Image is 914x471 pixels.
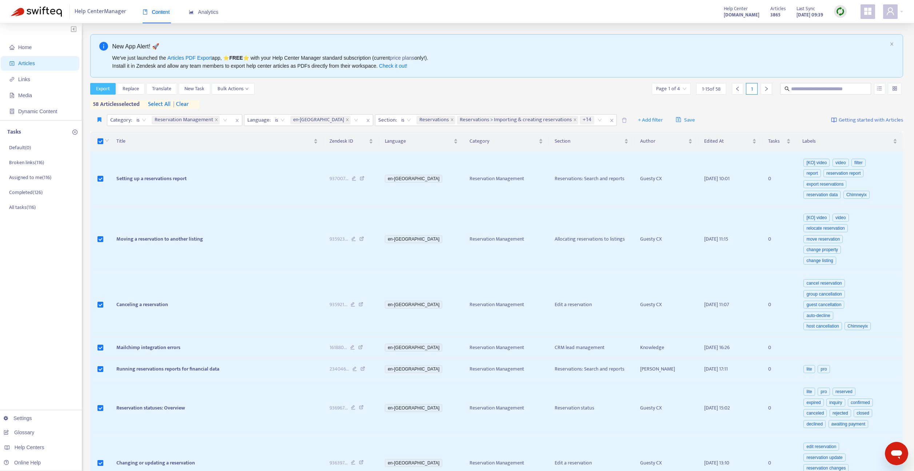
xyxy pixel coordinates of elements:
[704,459,729,467] span: [DATE] 13:10
[863,7,872,16] span: appstore
[890,42,894,47] button: close
[803,301,844,309] span: guest cancellation
[874,83,885,95] button: unordered-list
[803,214,830,222] span: [KO] video
[9,109,15,114] span: container
[9,159,44,166] p: Broken links ( 116 )
[229,55,243,61] b: FREE
[90,83,116,95] button: Export
[854,409,872,417] span: closed
[704,174,730,183] span: [DATE] 10:01
[886,7,895,16] span: user
[885,442,908,465] iframe: Button to launch messaging window, conversation in progress
[762,206,797,272] td: 0
[290,116,351,124] span: en-gb
[803,322,842,330] span: host cancellation
[330,344,347,352] span: 161880 ...
[9,144,31,151] p: Default ( 0 )
[293,116,344,124] span: en-[GEOGRAPHIC_DATA]
[460,116,572,124] span: Reservations > Importing & creating reservations
[762,151,797,206] td: 0
[105,138,109,143] span: down
[385,365,442,373] span: en-[GEOGRAPHIC_DATA]
[634,381,698,436] td: Guesty CX
[607,116,616,125] span: close
[379,63,407,69] a: Check it out!
[803,279,845,287] span: cancel reservation
[803,365,815,373] span: lite
[549,358,634,381] td: Reservations: Search and reports
[555,137,623,145] span: Section
[634,338,698,358] td: Knowledge
[826,399,845,407] span: inquiry
[72,130,77,135] span: plus-circle
[803,235,843,243] span: move reservation
[803,290,845,298] span: group cancellation
[385,404,442,412] span: en-[GEOGRAPHIC_DATA]
[634,272,698,338] td: Guesty CX
[724,5,748,13] span: Help Center
[676,117,681,122] span: save
[764,86,769,91] span: right
[75,5,126,19] span: Help Center Manager
[330,175,348,183] span: 937007 ...
[390,55,415,61] a: price plans
[704,300,729,309] span: [DATE] 11:07
[4,460,41,466] a: Online Help
[640,137,687,145] span: Author
[676,116,695,124] span: Save
[803,443,839,451] span: edit reservation
[116,235,203,243] span: Moving a reservation to another listing
[890,42,894,46] span: close
[464,381,549,436] td: Reservation Management
[330,235,348,243] span: 935923 ...
[179,83,210,95] button: New Task
[833,159,849,167] span: video
[770,5,786,13] span: Articles
[189,9,219,15] span: Analytics
[217,85,249,93] span: Bulk Actions
[803,191,841,199] span: reservation data
[464,272,549,338] td: Reservation Management
[464,151,549,206] td: Reservation Management
[746,83,758,95] div: 1
[212,83,255,95] button: Bulk Actionsdown
[9,45,15,50] span: home
[375,115,398,126] span: Section :
[385,459,442,467] span: en-[GEOGRAPHIC_DATA]
[385,344,442,352] span: en-[GEOGRAPHIC_DATA]
[116,404,185,412] span: Reservation statuses: Overview
[470,137,538,145] span: Category
[833,388,855,396] span: reserved
[464,206,549,272] td: Reservation Management
[136,115,146,126] span: is
[155,116,213,124] span: Reservation Management
[549,381,634,436] td: Reservation status
[851,159,866,167] span: filter
[330,301,347,309] span: 935921 ...
[189,9,194,15] span: area-chart
[9,77,15,82] span: link
[829,420,868,428] span: awaiting payment
[116,365,219,373] span: Running reservations reports for financial data
[848,399,873,407] span: confirmed
[839,116,903,124] span: Getting started with Articles
[802,137,891,145] span: Labels
[573,118,577,122] span: close
[18,76,30,82] span: Links
[702,85,721,93] span: 1 - 15 of 58
[9,189,43,196] p: Completed ( 126 )
[450,118,454,122] span: close
[167,55,212,61] a: Articles PDF Export
[549,131,634,151] th: Section
[770,11,781,19] strong: 3865
[704,137,751,145] span: Edited At
[823,169,863,177] span: reservation report
[215,118,218,122] span: close
[9,174,51,181] p: Assigned to me ( 116 )
[634,151,698,206] td: Guesty CX
[464,358,549,381] td: Reservation Management
[803,159,830,167] span: [KO] video
[549,151,634,206] td: Reservations: Search and reports
[762,131,797,151] th: Tasks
